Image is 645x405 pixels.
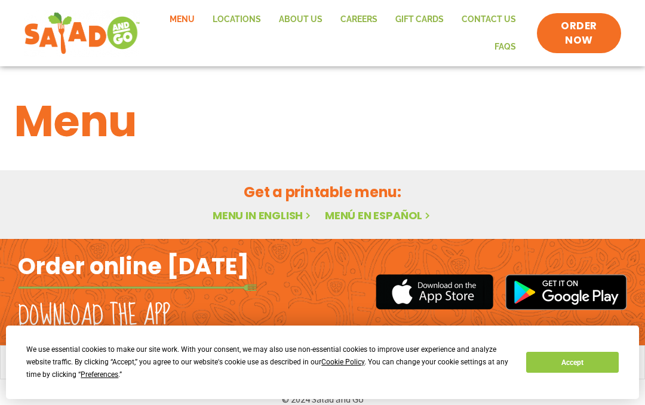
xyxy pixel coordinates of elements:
[18,299,170,333] h2: Download the app
[18,251,249,281] h2: Order online [DATE]
[161,6,204,33] a: Menu
[386,6,453,33] a: GIFT CARDS
[331,6,386,33] a: Careers
[14,89,631,154] h1: Menu
[270,6,331,33] a: About Us
[453,6,525,33] a: Contact Us
[14,182,631,202] h2: Get a printable menu:
[321,358,364,366] span: Cookie Policy
[486,33,525,61] a: FAQs
[26,343,512,381] div: We use essential cookies to make our site work. With your consent, we may also use non-essential ...
[204,6,270,33] a: Locations
[213,208,313,223] a: Menu in English
[549,19,609,48] span: ORDER NOW
[24,10,140,57] img: new-SAG-logo-768×292
[81,370,118,379] span: Preferences
[505,274,627,310] img: google_play
[325,208,432,223] a: Menú en español
[6,326,639,399] div: Cookie Consent Prompt
[526,352,618,373] button: Accept
[152,6,526,60] nav: Menu
[376,272,493,311] img: appstore
[18,284,257,291] img: fork
[537,13,621,54] a: ORDER NOW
